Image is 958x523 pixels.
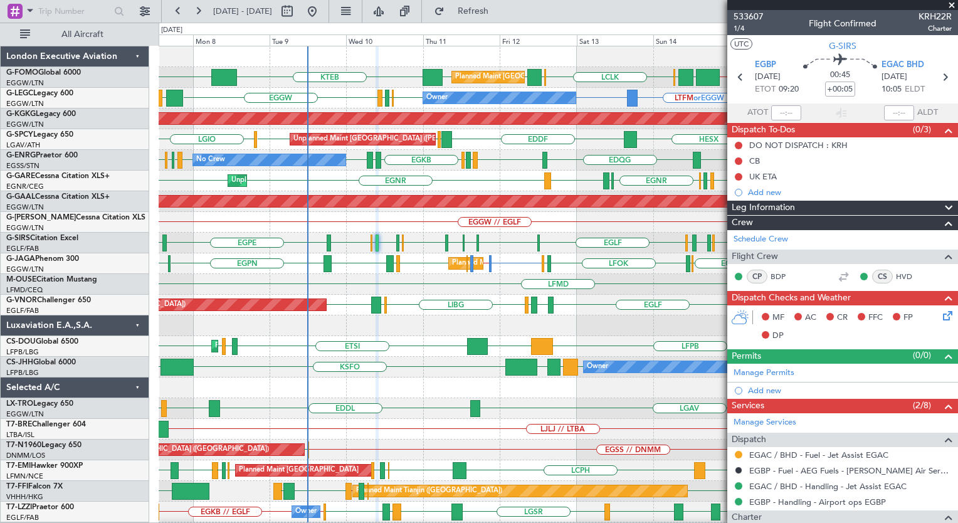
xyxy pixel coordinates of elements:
span: G-SIRS [829,40,856,53]
span: MF [772,312,784,324]
a: EGLF/FAB [6,513,39,522]
a: EGGW/LTN [6,99,44,108]
span: KRH22R [919,10,952,23]
a: LFMD/CEQ [6,285,43,295]
a: EGSS/STN [6,161,39,171]
input: --:-- [771,105,801,120]
div: CB [749,156,760,166]
span: G-VNOR [6,297,37,304]
span: G-FOMO [6,69,38,77]
a: EGGW/LTN [6,409,44,419]
span: Permits [732,349,761,364]
span: G-LEGC [6,90,33,97]
div: [DATE] [161,25,182,36]
div: Thu 11 [423,34,500,46]
div: CS [872,270,893,283]
a: VHHH/HKG [6,492,43,502]
div: Add new [748,385,952,396]
span: All Aircraft [33,30,132,39]
div: Owner [295,502,317,521]
a: LFPB/LBG [6,368,39,378]
span: EGAC BHD [882,59,924,71]
button: Refresh [428,1,503,21]
a: LFMN/NCE [6,472,43,481]
span: T7-FFI [6,483,28,490]
a: G-ENRGPraetor 600 [6,152,78,159]
a: BDP [771,271,799,282]
button: All Aircraft [14,24,136,45]
a: EGBP - Fuel - AEG Fuels - [PERSON_NAME] Air Services EGBP [749,465,952,476]
a: EGGW/LTN [6,120,44,129]
span: FFC [868,312,883,324]
a: T7-N1960Legacy 650 [6,441,82,449]
span: Dispatch Checks and Weather [732,291,851,305]
div: UK ETA [749,171,777,182]
a: EGAC / BHD - Handling - Jet Assist EGAC [749,481,907,492]
span: CR [837,312,848,324]
a: G-SIRSCitation Excel [6,235,78,242]
div: Owner [426,88,448,107]
span: G-SPCY [6,131,33,139]
a: Manage Services [734,416,796,429]
a: Manage Permits [734,367,794,379]
span: Flight Crew [732,250,778,264]
a: CS-JHHGlobal 6000 [6,359,76,366]
span: Dispatch [732,433,766,447]
a: EGLF/FAB [6,244,39,253]
div: Planned Maint [GEOGRAPHIC_DATA] [239,461,359,480]
a: G-KGKGLegacy 600 [6,110,76,118]
span: G-GAAL [6,193,35,201]
div: CP [747,270,767,283]
span: T7-LZZI [6,504,32,511]
div: No Crew [196,151,225,169]
a: G-GARECessna Citation XLS+ [6,172,110,180]
span: Crew [732,216,753,230]
div: Mon 8 [193,34,270,46]
span: CS-DOU [6,338,36,346]
a: EGGW/LTN [6,265,44,274]
span: (0/3) [913,123,931,136]
a: EGGW/LTN [6,203,44,212]
a: LTBA/ISL [6,430,34,440]
a: EGGW/LTN [6,223,44,233]
span: ALDT [917,107,938,119]
span: T7-EMI [6,462,31,470]
a: G-JAGAPhenom 300 [6,255,79,263]
span: (2/8) [913,399,931,412]
a: G-FOMOGlobal 6000 [6,69,81,77]
span: AC [805,312,816,324]
a: HVD [896,271,924,282]
div: Fri 12 [500,34,576,46]
a: Schedule Crew [734,233,788,246]
span: 1/4 [734,23,764,34]
span: 00:45 [830,69,850,82]
div: Planned Maint [GEOGRAPHIC_DATA] ([GEOGRAPHIC_DATA]) [215,337,413,356]
div: Unplanned Maint [GEOGRAPHIC_DATA] ([GEOGRAPHIC_DATA]) [63,440,269,459]
span: G-SIRS [6,235,30,242]
div: Unplanned Maint [PERSON_NAME] [231,171,345,190]
span: M-OUSE [6,276,36,283]
span: Refresh [447,7,500,16]
span: ETOT [755,83,776,96]
a: G-[PERSON_NAME]Cessna Citation XLS [6,214,145,221]
span: FP [903,312,913,324]
div: Planned Maint [GEOGRAPHIC_DATA] ([GEOGRAPHIC_DATA]) [455,68,653,87]
a: G-SPCYLegacy 650 [6,131,73,139]
button: UTC [730,38,752,50]
span: Services [732,399,764,413]
a: EGAC / BHD - Fuel - Jet Assist EGAC [749,450,888,460]
span: [DATE] [882,71,907,83]
span: (0/0) [913,349,931,362]
div: Owner [587,357,608,376]
span: T7-BRE [6,421,32,428]
a: G-GAALCessna Citation XLS+ [6,193,110,201]
a: LGAV/ATH [6,140,40,150]
a: EGNR/CEG [6,182,44,191]
span: G-GARE [6,172,35,180]
span: ELDT [905,83,925,96]
span: EGBP [755,59,776,71]
span: T7-N1960 [6,441,41,449]
span: G-ENRG [6,152,36,159]
div: Flight Confirmed [809,17,876,30]
div: Tue 9 [270,34,346,46]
